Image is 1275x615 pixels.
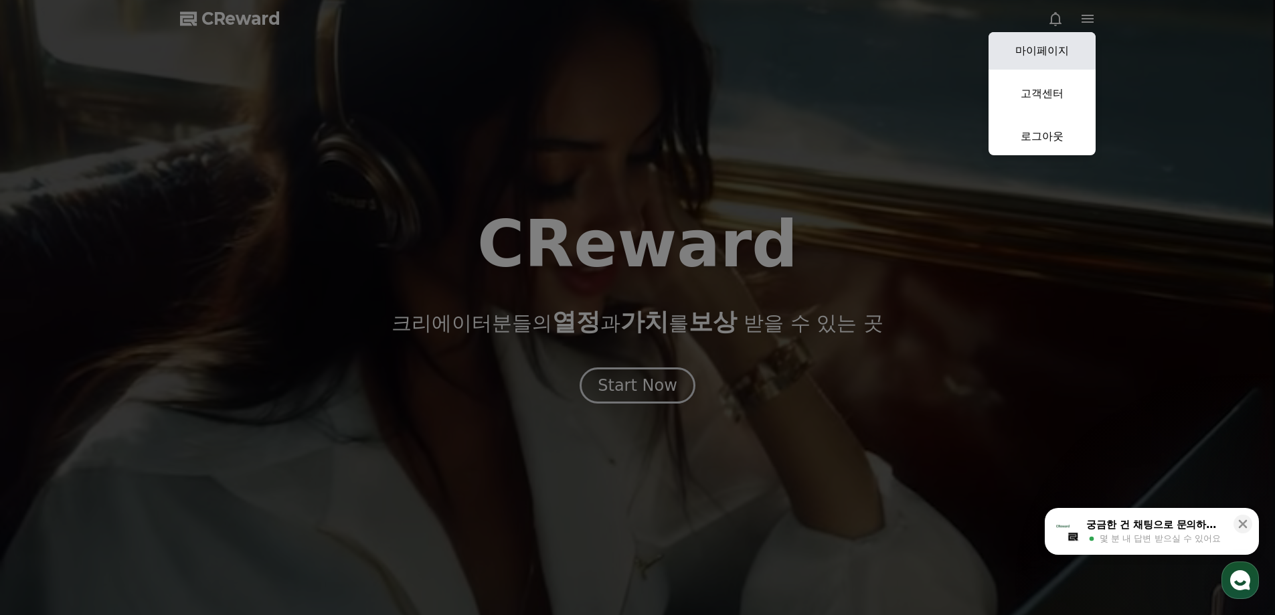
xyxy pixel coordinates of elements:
a: 로그아웃 [989,118,1096,155]
span: 대화 [122,445,139,456]
button: 마이페이지 고객센터 로그아웃 [989,32,1096,155]
a: 설정 [173,424,257,458]
span: 홈 [42,444,50,455]
a: 대화 [88,424,173,458]
a: 고객센터 [989,75,1096,112]
span: 설정 [207,444,223,455]
a: 홈 [4,424,88,458]
a: 마이페이지 [989,32,1096,70]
